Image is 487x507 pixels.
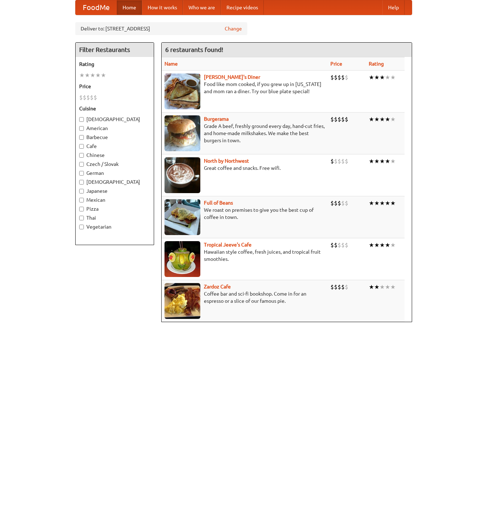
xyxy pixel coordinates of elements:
[345,241,348,249] li: $
[164,115,200,151] img: burgerama.jpg
[76,43,154,57] h4: Filter Restaurants
[83,94,86,101] li: $
[79,178,150,186] label: [DEMOGRAPHIC_DATA]
[225,25,242,32] a: Change
[334,283,338,291] li: $
[382,0,405,15] a: Help
[142,0,183,15] a: How it works
[390,157,396,165] li: ★
[79,198,84,202] input: Mexican
[369,61,384,67] a: Rating
[79,214,150,221] label: Thai
[101,71,106,79] li: ★
[338,199,341,207] li: $
[390,241,396,249] li: ★
[379,157,385,165] li: ★
[79,169,150,177] label: German
[79,225,84,229] input: Vegetarian
[385,157,390,165] li: ★
[330,115,334,123] li: $
[79,135,84,140] input: Barbecue
[79,189,84,193] input: Japanese
[95,71,101,79] li: ★
[204,200,233,206] b: Full of Beans
[79,117,84,122] input: [DEMOGRAPHIC_DATA]
[379,241,385,249] li: ★
[79,105,150,112] h5: Cuisine
[86,94,90,101] li: $
[164,81,325,95] p: Food like mom cooked, if you grew up in [US_STATE] and mom ran a diner. Try our blue plate special!
[330,61,342,67] a: Price
[379,73,385,81] li: ★
[345,157,348,165] li: $
[338,73,341,81] li: $
[390,283,396,291] li: ★
[385,283,390,291] li: ★
[390,199,396,207] li: ★
[117,0,142,15] a: Home
[164,283,200,319] img: zardoz.jpg
[79,180,84,185] input: [DEMOGRAPHIC_DATA]
[330,283,334,291] li: $
[334,199,338,207] li: $
[221,0,264,15] a: Recipe videos
[341,115,345,123] li: $
[164,206,325,221] p: We roast on premises to give you the best cup of coffee in town.
[345,73,348,81] li: $
[183,0,221,15] a: Who we are
[330,199,334,207] li: $
[385,115,390,123] li: ★
[204,284,231,290] b: Zardoz Cafe
[374,241,379,249] li: ★
[330,73,334,81] li: $
[79,143,150,150] label: Cafe
[164,157,200,193] img: north.jpg
[334,241,338,249] li: $
[204,74,260,80] a: [PERSON_NAME]'s Diner
[79,71,85,79] li: ★
[164,241,200,277] img: jeeves.jpg
[374,157,379,165] li: ★
[345,115,348,123] li: $
[164,199,200,235] img: beans.jpg
[374,199,379,207] li: ★
[330,241,334,249] li: $
[385,241,390,249] li: ★
[334,157,338,165] li: $
[341,157,345,165] li: $
[374,73,379,81] li: ★
[79,116,150,123] label: [DEMOGRAPHIC_DATA]
[79,134,150,141] label: Barbecue
[341,283,345,291] li: $
[341,199,345,207] li: $
[79,187,150,195] label: Japanese
[345,199,348,207] li: $
[385,73,390,81] li: ★
[379,283,385,291] li: ★
[369,283,374,291] li: ★
[369,115,374,123] li: ★
[369,73,374,81] li: ★
[90,94,94,101] li: $
[79,216,84,220] input: Thai
[79,125,150,132] label: American
[164,290,325,305] p: Coffee bar and sci-fi bookshop. Come in for an espresso or a slice of our famous pie.
[164,61,178,67] a: Name
[334,115,338,123] li: $
[390,73,396,81] li: ★
[204,158,249,164] a: North by Northwest
[204,116,229,122] a: Burgerama
[338,283,341,291] li: $
[79,144,84,149] input: Cafe
[164,248,325,263] p: Hawaiian style coffee, fresh juices, and tropical fruit smoothies.
[76,0,117,15] a: FoodMe
[79,126,84,131] input: American
[379,199,385,207] li: ★
[338,115,341,123] li: $
[90,71,95,79] li: ★
[204,242,252,248] a: Tropical Jeeve's Cafe
[94,94,97,101] li: $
